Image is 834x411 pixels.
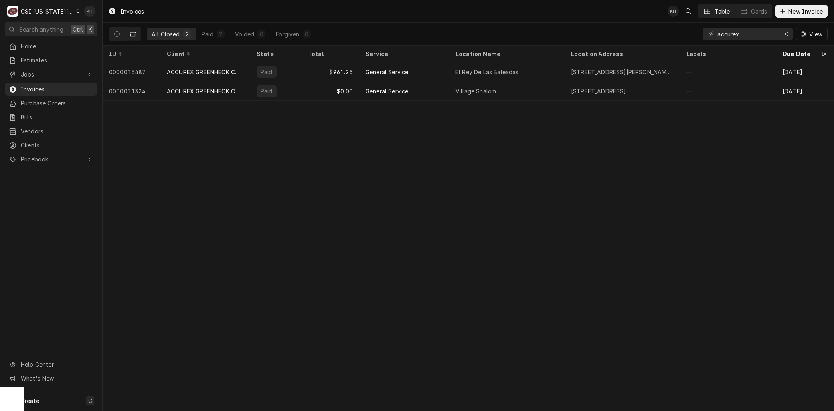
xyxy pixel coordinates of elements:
[21,42,93,50] span: Home
[88,397,92,405] span: C
[167,87,244,95] div: ACCUREX GREENHECK COMPANY
[21,85,93,93] span: Invoices
[780,28,793,40] button: Erase input
[302,81,359,101] div: $0.00
[571,50,672,58] div: Location Address
[571,68,674,76] div: [STREET_ADDRESS][PERSON_NAME][US_STATE]
[783,50,820,58] div: Due Date
[796,28,828,40] button: View
[21,360,93,369] span: Help Center
[257,50,295,58] div: State
[103,81,160,101] div: 0000011324
[751,7,767,16] div: Cards
[308,50,351,58] div: Total
[680,81,776,101] div: —
[775,5,828,18] button: New Invoice
[571,87,626,95] div: [STREET_ADDRESS]
[455,50,557,58] div: Location Name
[366,68,408,76] div: General Service
[5,139,97,152] a: Clients
[304,30,309,38] div: 0
[202,30,214,38] div: Paid
[717,28,777,40] input: Keyword search
[260,87,273,95] div: Paid
[167,68,244,76] div: ACCUREX GREENHECK COMPANY
[21,56,93,64] span: Estimates
[686,50,770,58] div: Labels
[668,6,679,17] div: KH
[680,62,776,81] div: —
[5,68,97,81] a: Go to Jobs
[366,50,441,58] div: Service
[21,99,93,107] span: Purchase Orders
[5,22,97,36] button: Search anythingCtrlK
[5,54,97,67] a: Estimates
[455,87,496,95] div: Village Shalom
[5,111,97,124] a: Bills
[776,81,834,101] div: [DATE]
[7,6,18,17] div: C
[73,25,83,34] span: Ctrl
[5,358,97,371] a: Go to Help Center
[787,7,824,16] span: New Invoice
[89,25,92,34] span: K
[152,30,180,38] div: All Closed
[21,113,93,121] span: Bills
[808,30,824,38] span: View
[366,87,408,95] div: General Service
[5,40,97,53] a: Home
[109,50,152,58] div: ID
[5,83,97,96] a: Invoices
[21,374,93,383] span: What's New
[235,30,254,38] div: Voided
[276,30,299,38] div: Forgiven
[7,6,18,17] div: CSI Kansas City's Avatar
[21,397,39,404] span: Create
[167,50,242,58] div: Client
[21,155,81,163] span: Pricebook
[260,68,273,76] div: Paid
[21,127,93,135] span: Vendors
[259,30,264,38] div: 0
[5,97,97,110] a: Purchase Orders
[84,6,95,17] div: Kyley Hunnicutt's Avatar
[5,125,97,138] a: Vendors
[84,6,95,17] div: KH
[455,68,519,76] div: El Rey De Las Baleadas
[21,141,93,149] span: Clients
[185,30,190,38] div: 2
[5,153,97,166] a: Go to Pricebook
[21,7,74,16] div: CSI [US_STATE][GEOGRAPHIC_DATA]
[21,70,81,79] span: Jobs
[5,372,97,385] a: Go to What's New
[218,30,223,38] div: 2
[103,62,160,81] div: 0000015487
[682,5,695,18] button: Open search
[668,6,679,17] div: Kyley Hunnicutt's Avatar
[302,62,359,81] div: $961.25
[776,62,834,81] div: [DATE]
[715,7,730,16] div: Table
[19,25,63,34] span: Search anything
